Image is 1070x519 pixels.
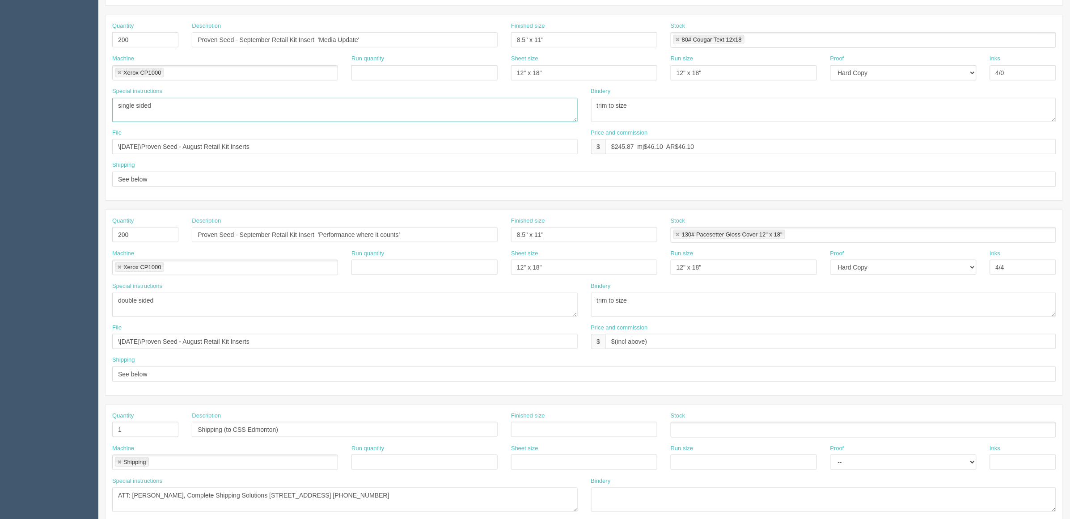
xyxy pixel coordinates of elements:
div: Xerox CP1000 [123,70,161,76]
label: Run quantity [351,444,384,453]
label: Shipping [112,356,135,364]
label: File [112,129,122,137]
textarea: single sided, 2 versions, print qty 200 of each [112,98,578,122]
label: Finished size [511,22,545,30]
textarea: trim and shrinkwrap [591,293,1057,317]
label: Machine [112,249,134,258]
label: Special instructions [112,477,162,485]
label: Proof [830,444,844,453]
label: Stock [671,412,685,420]
label: Bindery [591,87,611,96]
label: Finished size [511,217,545,225]
label: File [112,324,122,332]
label: Machine [112,55,134,63]
label: Price and commission [591,324,648,332]
div: Xerox CP1000 [123,264,161,270]
label: Quantity [112,217,134,225]
label: Shipping [112,161,135,169]
label: Description [192,217,221,225]
div: Shipping [123,459,146,465]
label: Stock [671,217,685,225]
textarea: ATT: [PERSON_NAME], Complete Shipping Solutions [STREET_ADDRESS] [PHONE_NUMBER] [112,488,578,512]
textarea: double sided [112,293,578,317]
label: Run quantity [351,55,384,63]
label: Sheet size [511,444,538,453]
label: Sheet size [511,55,538,63]
label: Stock [671,22,685,30]
div: $ [591,139,606,154]
label: Description [192,412,221,420]
label: Proof [830,249,844,258]
label: Price and commission [591,129,648,137]
label: Quantity [112,22,134,30]
label: Inks [990,444,1001,453]
label: Bindery [591,282,611,291]
label: Run size [671,249,694,258]
label: Inks [990,55,1001,63]
label: Quantity [112,412,134,420]
label: Special instructions [112,282,162,291]
textarea: trim and shrinkwrap per version [591,98,1057,122]
label: Description [192,22,221,30]
div: 80# Cougar Text 12x18 [682,37,742,42]
label: Sheet size [511,249,538,258]
label: Run quantity [351,249,384,258]
div: $ [591,334,606,349]
label: Proof [830,55,844,63]
label: Machine [112,444,134,453]
label: Inks [990,249,1001,258]
label: Special instructions [112,87,162,96]
label: Run size [671,55,694,63]
label: Run size [671,444,694,453]
div: 130# Pacesetter Gloss Cover 12" x 18" [682,232,782,237]
label: Finished size [511,412,545,420]
label: Bindery [591,477,611,485]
